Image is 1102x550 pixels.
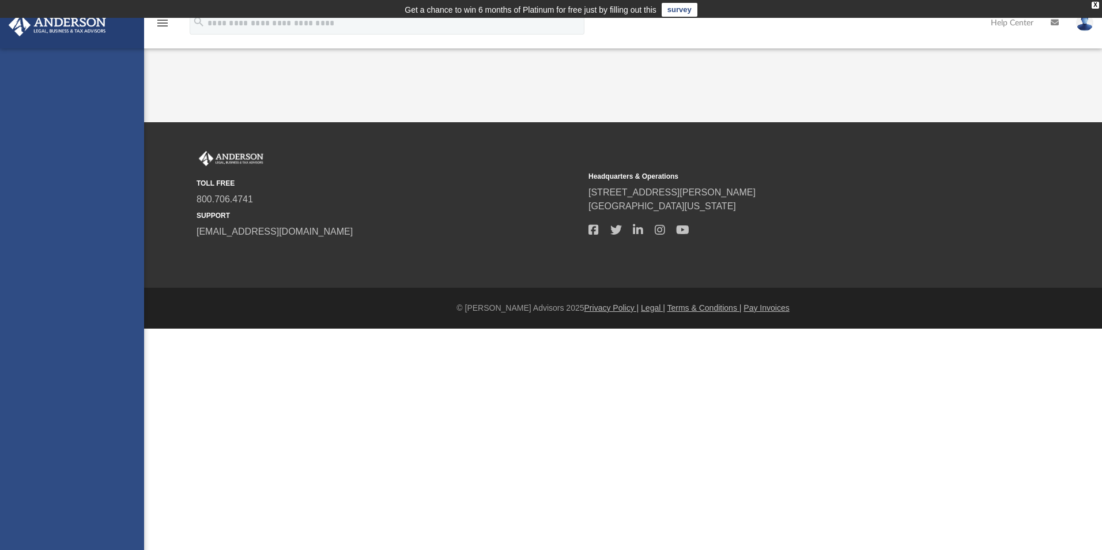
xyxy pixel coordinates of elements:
div: close [1092,2,1099,9]
a: [EMAIL_ADDRESS][DOMAIN_NAME] [197,227,353,236]
a: 800.706.4741 [197,194,253,204]
i: menu [156,16,169,30]
a: Legal | [641,303,665,312]
div: © [PERSON_NAME] Advisors 2025 [144,302,1102,314]
img: Anderson Advisors Platinum Portal [5,14,110,36]
small: Headquarters & Operations [588,171,972,182]
img: User Pic [1076,14,1093,31]
div: Get a chance to win 6 months of Platinum for free just by filling out this [405,3,656,17]
a: [STREET_ADDRESS][PERSON_NAME] [588,187,756,197]
a: Pay Invoices [744,303,789,312]
small: TOLL FREE [197,178,580,189]
i: search [193,16,205,28]
a: Terms & Conditions | [667,303,742,312]
small: SUPPORT [197,210,580,221]
a: Privacy Policy | [584,303,639,312]
a: [GEOGRAPHIC_DATA][US_STATE] [588,201,736,211]
a: menu [156,22,169,30]
a: survey [662,3,697,17]
img: Anderson Advisors Platinum Portal [197,151,266,166]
